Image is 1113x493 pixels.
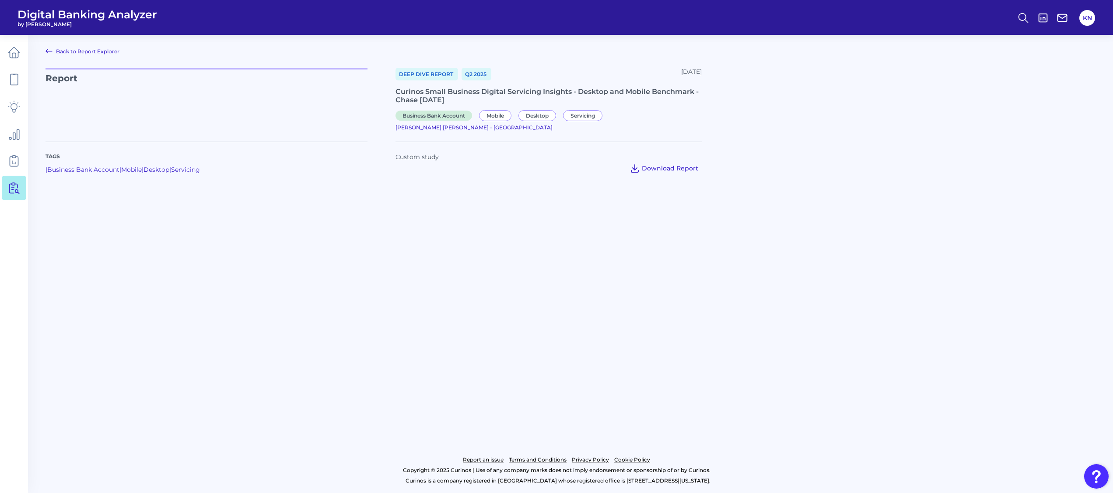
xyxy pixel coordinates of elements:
a: Report an issue [463,455,504,465]
a: Mobile [121,166,142,174]
div: Curinos Small Business Digital Servicing Insights - Desktop and Mobile Benchmark - Chase [DATE] [395,87,702,104]
a: Terms and Conditions [509,455,567,465]
a: Q2 2025 [462,68,491,80]
button: Download Report [626,161,702,175]
span: Download Report [642,164,698,172]
p: Report [45,68,367,131]
span: [PERSON_NAME] [PERSON_NAME] - [GEOGRAPHIC_DATA] [395,124,553,131]
a: Business Bank Account [47,166,119,174]
a: Back to Report Explorer [45,46,119,56]
a: Desktop [143,166,169,174]
span: | [45,166,47,174]
span: | [142,166,143,174]
a: Business Bank Account [395,111,476,119]
span: Custom study [395,153,439,161]
span: Digital Banking Analyzer [17,8,157,21]
a: Servicing [171,166,200,174]
span: | [169,166,171,174]
span: Business Bank Account [395,111,472,121]
span: by [PERSON_NAME] [17,21,157,28]
p: Copyright © 2025 Curinos | Use of any company marks does not imply endorsement or sponsorship of ... [43,465,1070,476]
a: [PERSON_NAME] [PERSON_NAME] - [GEOGRAPHIC_DATA] [395,123,553,131]
a: Privacy Policy [572,455,609,465]
p: Tags [45,153,367,160]
a: Desktop [518,111,560,119]
div: [DATE] [681,68,702,80]
span: Desktop [518,110,556,121]
button: KN [1079,10,1095,26]
span: Mobile [479,110,511,121]
button: Open Resource Center [1084,464,1109,489]
a: Servicing [563,111,606,119]
a: Mobile [479,111,515,119]
a: Cookie Policy [614,455,650,465]
p: Curinos is a company registered in [GEOGRAPHIC_DATA] whose registered office is [STREET_ADDRESS][... [45,476,1070,486]
a: Deep Dive Report [395,68,458,80]
span: | [119,166,121,174]
span: Servicing [563,110,602,121]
